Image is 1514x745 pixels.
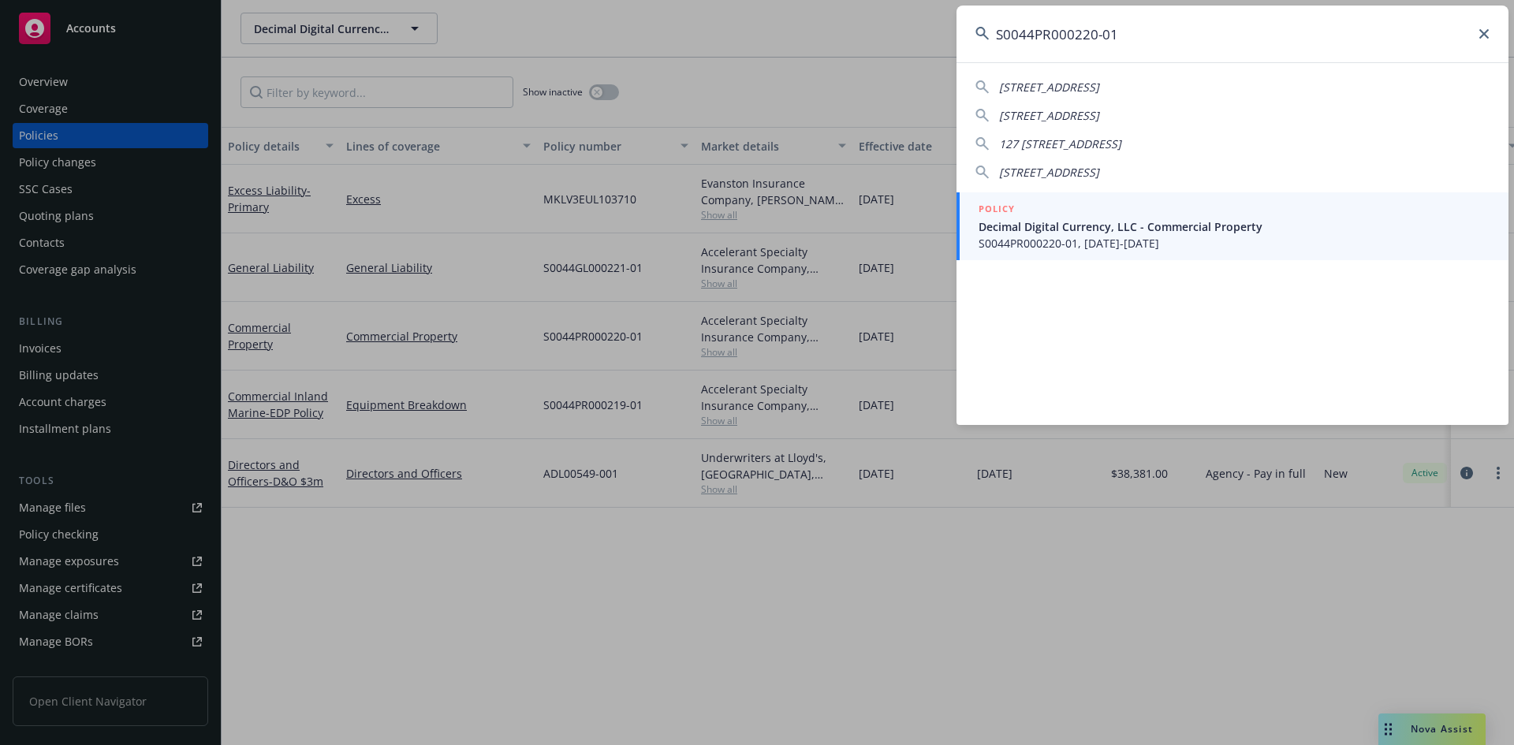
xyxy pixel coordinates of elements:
[999,108,1099,123] span: [STREET_ADDRESS]
[957,192,1508,260] a: POLICYDecimal Digital Currency, LLC - Commercial PropertyS0044PR000220-01, [DATE]-[DATE]
[979,218,1490,235] span: Decimal Digital Currency, LLC - Commercial Property
[999,165,1099,180] span: [STREET_ADDRESS]
[999,136,1121,151] span: 127 [STREET_ADDRESS]
[999,80,1099,95] span: [STREET_ADDRESS]
[979,235,1490,251] span: S0044PR000220-01, [DATE]-[DATE]
[979,201,1015,217] h5: POLICY
[957,6,1508,62] input: Search...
